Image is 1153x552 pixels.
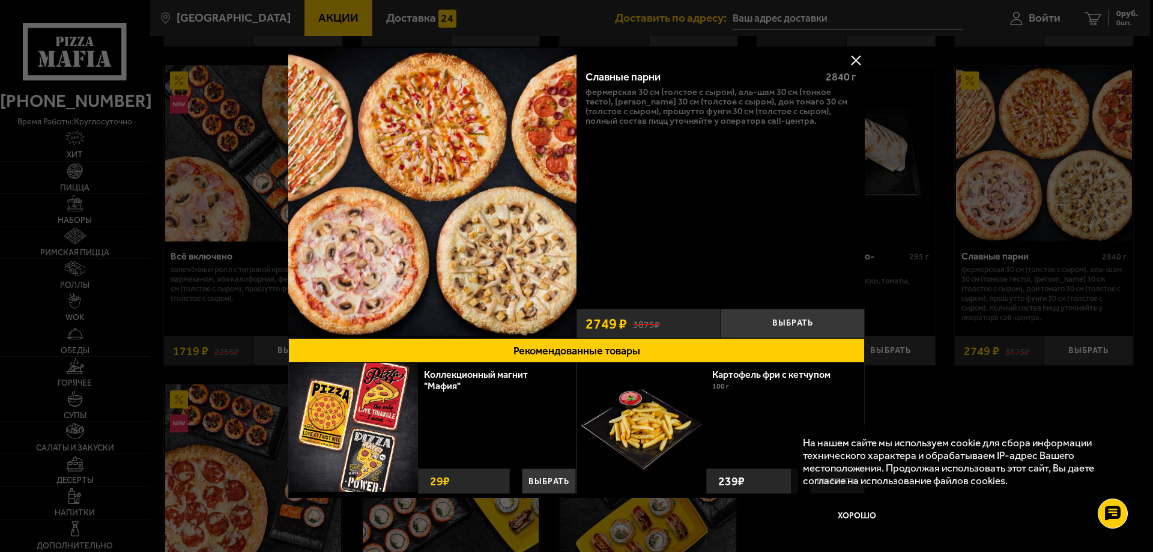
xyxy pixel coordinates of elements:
[721,309,865,338] button: Выбрать
[803,437,1118,487] p: На нашем сайте мы используем cookie для сбора информации технического характера и обрабатываем IP...
[288,48,576,338] a: Славные парни
[715,469,748,493] strong: 239 ₽
[288,338,865,363] button: Рекомендованные товары
[712,382,729,390] span: 100 г
[586,317,627,331] span: 2749 ₽
[586,87,856,126] p: Фермерская 30 см (толстое с сыром), Аль-Шам 30 см (тонкое тесто), [PERSON_NAME] 30 см (толстое с ...
[586,71,816,84] div: Славные парни
[712,369,843,380] a: Картофель фри с кетчупом
[803,498,911,534] button: Хорошо
[427,469,453,493] strong: 29 ₽
[424,369,528,392] a: Коллекционный магнит "Мафия"
[826,70,856,83] span: 2840 г
[522,469,576,494] button: Выбрать
[633,317,660,330] s: 3875 ₽
[288,48,576,336] img: Славные парни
